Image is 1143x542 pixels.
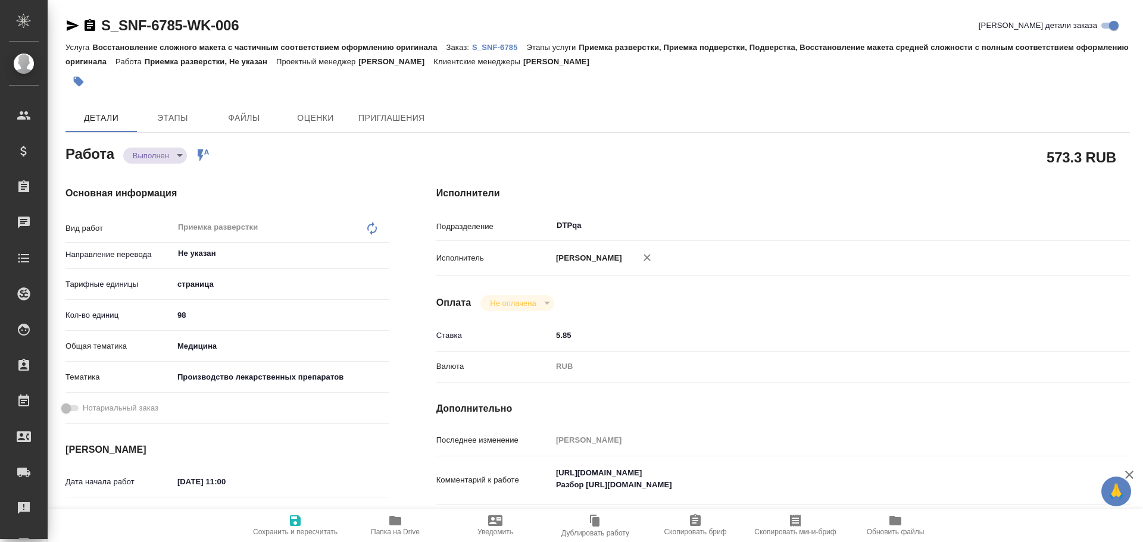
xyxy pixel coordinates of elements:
textarea: [URL][DOMAIN_NAME] Разбор [URL][DOMAIN_NAME] [552,463,1072,495]
button: Скопировать бриф [645,509,745,542]
a: S_SNF-6785-WK-006 [101,17,239,33]
p: Комментарий к работе [436,474,552,486]
p: Приемка разверстки, Приемка подверстки, Подверстка, Восстановление макета средней сложности с пол... [65,43,1129,66]
span: Детали [73,111,130,126]
button: Не оплачена [486,298,539,308]
button: Добавить тэг [65,68,92,95]
h4: Дополнительно [436,402,1130,416]
span: Дублировать работу [561,529,629,537]
button: Скопировать ссылку [83,18,97,33]
p: [PERSON_NAME] [552,252,622,264]
p: Приемка разверстки, Не указан [145,57,276,66]
h4: Исполнители [436,186,1130,200]
p: Направление перевода [65,249,173,261]
div: Производство лекарственных препаратов [173,367,389,387]
button: Open [1066,224,1068,227]
input: ✎ Введи что-нибудь [173,306,389,324]
h2: Работа [65,142,114,164]
input: Пустое поле [173,507,277,524]
span: Нотариальный заказ [83,402,158,414]
span: Этапы [144,111,201,126]
p: Вид работ [65,223,173,234]
p: Клиентские менеджеры [433,57,523,66]
p: Этапы услуги [527,43,579,52]
p: Тематика [65,371,173,383]
button: Сохранить и пересчитать [245,509,345,542]
span: Скопировать бриф [664,528,726,536]
h2: 573.3 RUB [1047,147,1116,167]
div: Выполнен [480,295,554,311]
p: Кол-во единиц [65,309,173,321]
span: Уведомить [477,528,513,536]
button: Обновить файлы [845,509,945,542]
button: Open [382,252,385,255]
input: Пустое поле [552,431,1072,449]
button: Выполнен [129,151,173,161]
div: страница [173,274,389,295]
p: Восстановление сложного макета с частичным соответствием оформлению оригинала [92,43,446,52]
span: Папка на Drive [371,528,420,536]
p: Работа [115,57,145,66]
p: Общая тематика [65,340,173,352]
span: 🙏 [1106,479,1126,504]
h4: [PERSON_NAME] [65,443,389,457]
p: Подразделение [436,221,552,233]
h4: Основная информация [65,186,389,200]
p: Заказ: [446,43,472,52]
input: ✎ Введи что-нибудь [173,473,277,490]
p: Последнее изменение [436,434,552,446]
h4: Оплата [436,296,471,310]
div: RUB [552,356,1072,377]
p: Исполнитель [436,252,552,264]
span: Приглашения [358,111,425,126]
p: S_SNF-6785 [472,43,527,52]
div: Выполнен [123,148,187,164]
button: Дублировать работу [545,509,645,542]
input: ✎ Введи что-нибудь [552,327,1072,344]
span: Скопировать мини-бриф [754,528,836,536]
p: [PERSON_NAME] [358,57,433,66]
button: Папка на Drive [345,509,445,542]
button: Скопировать ссылку для ЯМессенджера [65,18,80,33]
p: Услуга [65,43,92,52]
button: Уведомить [445,509,545,542]
p: Проектный менеджер [276,57,358,66]
span: [PERSON_NAME] детали заказа [979,20,1097,32]
div: Медицина [173,336,389,356]
p: Валюта [436,361,552,372]
button: Удалить исполнителя [634,245,660,271]
a: S_SNF-6785 [472,42,527,52]
p: Дата начала работ [65,476,173,488]
button: Скопировать мини-бриф [745,509,845,542]
button: 🙏 [1101,477,1131,506]
p: Ставка [436,330,552,342]
span: Обновить файлы [867,528,925,536]
span: Сохранить и пересчитать [253,528,338,536]
p: Тарифные единицы [65,278,173,290]
span: Файлы [216,111,273,126]
p: [PERSON_NAME] [523,57,598,66]
span: Оценки [287,111,344,126]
